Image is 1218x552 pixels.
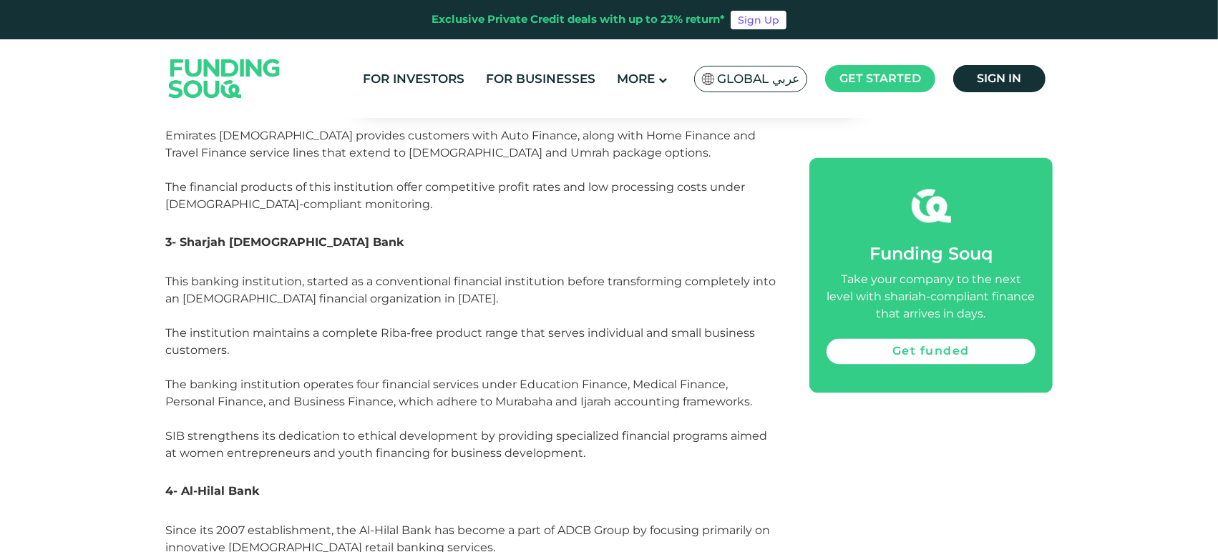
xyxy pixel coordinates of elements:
img: fsicon [912,186,951,225]
a: Get funded [827,338,1036,364]
span: Funding Souq [869,243,993,264]
a: Sign Up [731,11,786,29]
span: Global عربي [717,71,799,87]
a: For Businesses [483,67,600,91]
a: For Investors [360,67,469,91]
span: 4- Al-Hilal Bank [165,484,259,498]
span: More [618,72,656,86]
div: Exclusive Private Credit deals with up to 23% return* [432,11,725,28]
span: Sign in [978,72,1022,85]
img: Logo [155,42,295,114]
span: As an establishment from 2004, it operates as a [DEMOGRAPHIC_DATA]-compliant financial institutio... [165,26,776,211]
span: This banking institution, started as a conventional financial institution before transforming com... [165,275,776,460]
span: 3- Sharjah [DEMOGRAPHIC_DATA] Bank [165,235,404,249]
a: Sign in [953,65,1046,92]
div: Take your company to the next level with shariah-compliant finance that arrives in days. [827,271,1036,322]
span: Get started [839,72,921,85]
img: SA Flag [702,73,715,85]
